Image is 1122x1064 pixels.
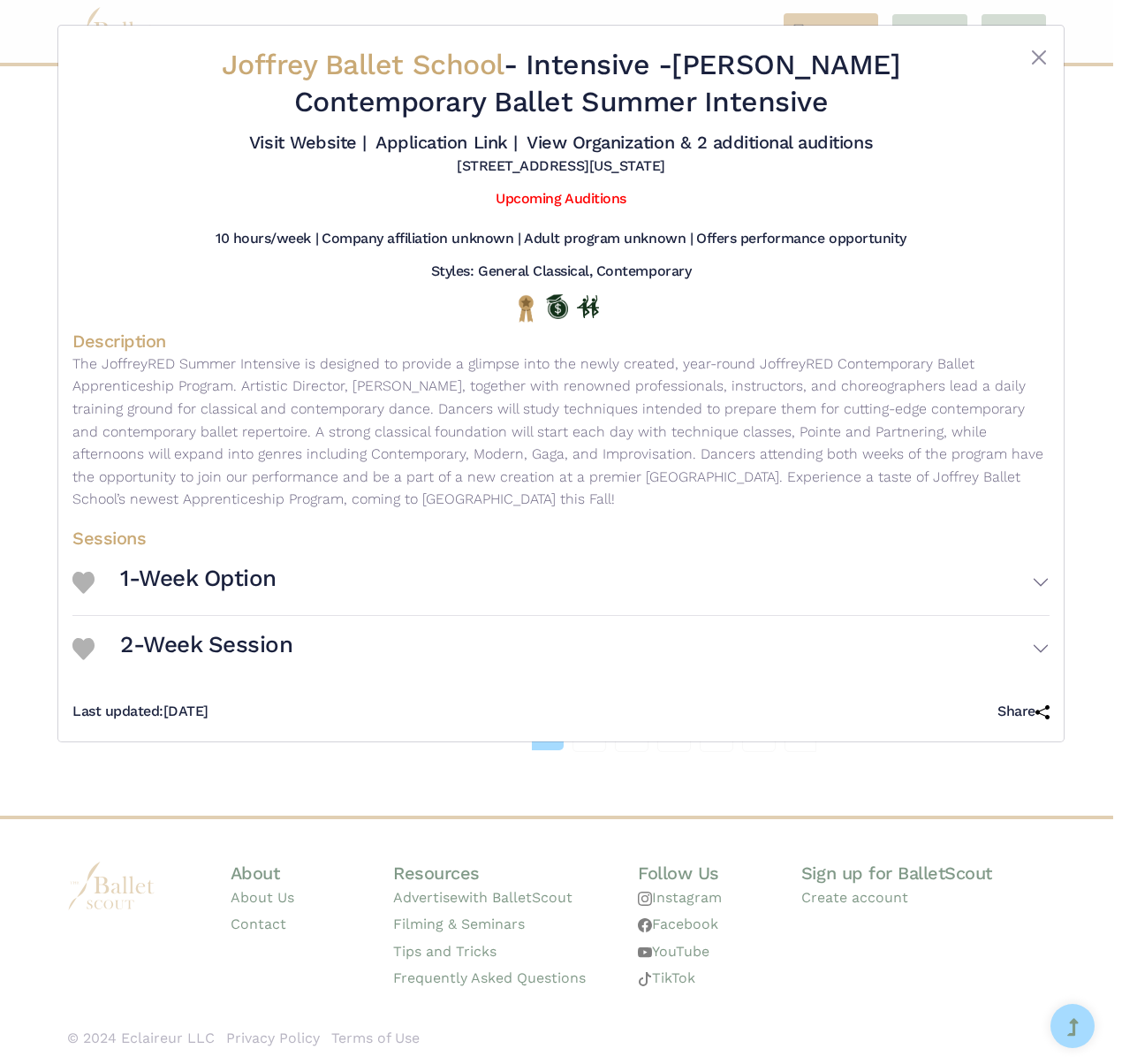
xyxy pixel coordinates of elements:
[577,295,599,318] img: In Person
[997,703,1050,721] h5: Share
[72,527,1050,550] h4: Sessions
[72,703,208,721] h5: [DATE]
[515,294,537,322] img: National
[222,48,504,81] span: Joffrey Ballet School
[249,132,367,153] a: Visit Website |
[72,330,1050,353] h4: Description
[546,294,568,319] img: Offers Scholarship
[154,47,968,120] h2: - [PERSON_NAME] Contemporary Ballet Summer Intensive
[524,230,693,248] h5: Adult program unknown |
[1028,47,1050,68] button: Close
[457,157,665,176] h5: [STREET_ADDRESS][US_STATE]
[120,564,277,594] h3: 1-Week Option
[496,190,625,207] a: Upcoming Auditions
[72,638,95,660] img: Heart
[120,557,1050,608] button: 1-Week Option
[375,132,517,153] a: Application Link |
[526,48,672,81] span: Intensive -
[322,230,520,248] h5: Company affiliation unknown |
[72,572,95,594] img: Heart
[72,353,1050,511] p: The JoffreyRED Summer Intensive is designed to provide a glimpse into the newly created, year-rou...
[527,132,873,153] a: View Organization & 2 additional auditions
[216,230,318,248] h5: 10 hours/week |
[431,262,691,281] h5: Styles: General Classical, Contemporary
[120,623,1050,674] button: 2-Week Session
[120,630,292,660] h3: 2-Week Session
[72,703,163,719] span: Last updated:
[696,230,906,248] h5: Offers performance opportunity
